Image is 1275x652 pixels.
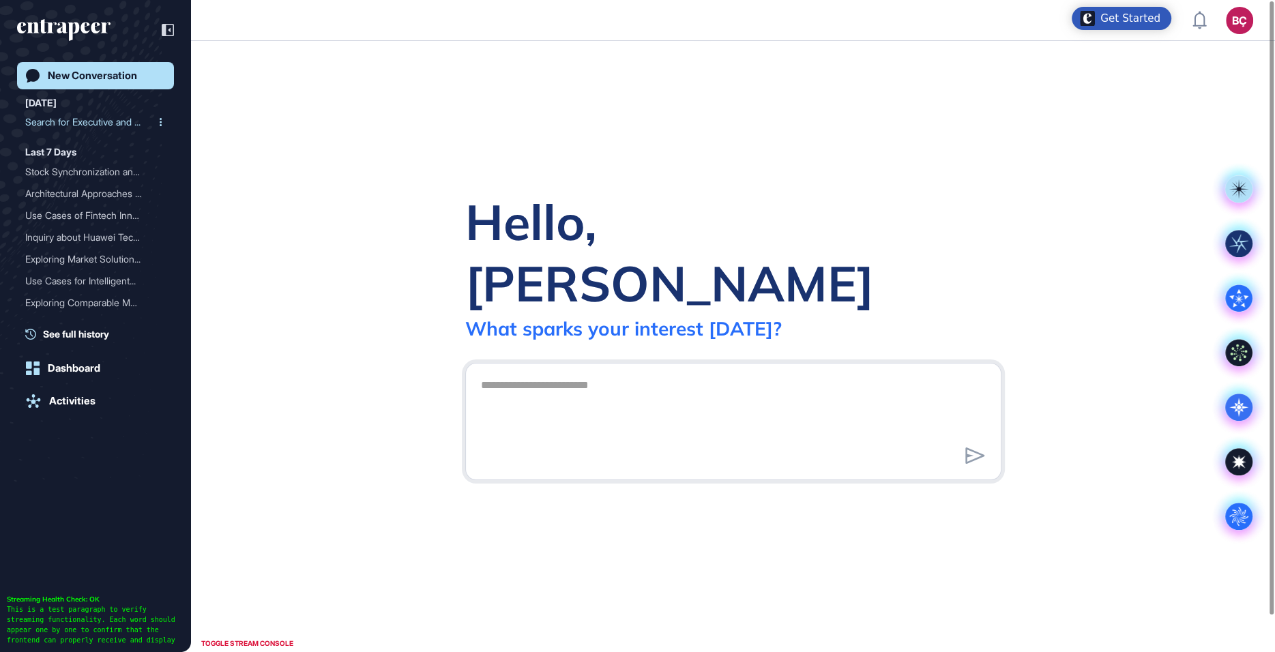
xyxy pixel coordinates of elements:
[25,248,155,270] div: Exploring Market Solution...
[1100,12,1160,25] div: Get Started
[25,270,166,292] div: Use Cases for Intelligent Automation and Workflow Orchestration in HR Platforms
[25,226,166,248] div: Inquiry about Huawei Technologies
[17,62,174,89] a: New Conversation
[465,191,1001,314] div: Hello, [PERSON_NAME]
[25,111,155,133] div: Search for Executive and ...
[25,248,166,270] div: Exploring Market Solutions for Intelligent Automation and Workflow Orchestration in HR
[25,144,76,160] div: Last 7 Days
[25,183,155,205] div: Architectural Approaches ...
[25,205,166,226] div: Use Cases of Fintech Innovations, Advanced Analytics, and Regulatory Technologies in Global Banki...
[17,19,111,41] div: entrapeer-logo
[198,635,297,652] div: TOGGLE STREAM CONSOLE
[17,387,174,415] a: Activities
[43,327,109,341] span: See full history
[48,362,100,374] div: Dashboard
[25,292,155,314] div: Exploring Comparable Mark...
[465,316,782,340] div: What sparks your interest [DATE]?
[25,314,166,336] div: Identifying Comparable Market Solutions for AI-Powered HR Platforms
[1226,7,1253,34] button: BÇ
[25,161,166,183] div: Stock Synchronization and Order Management Technologies in E-commerce Multi-Marketplaces
[25,183,166,205] div: Architectural Approaches to Enhance Customer Experience in Banking
[25,292,166,314] div: Exploring Comparable Market Solutions for Intelligent Automation and Workflow Orchestration in HR
[48,70,137,82] div: New Conversation
[25,270,155,292] div: Use Cases for Intelligent...
[25,95,57,111] div: [DATE]
[49,395,96,407] div: Activities
[25,327,174,341] a: See full history
[25,226,155,248] div: Inquiry about Huawei Tech...
[25,111,166,133] div: Search for Executive and Senior Manager Profiles in Digital Banking and Payments for Kuveyt Türk ...
[25,314,155,336] div: Identifying Comparable Ma...
[25,205,155,226] div: Use Cases of Fintech Inno...
[1072,7,1171,30] div: Open Get Started checklist
[1080,11,1095,26] img: launcher-image-alternative-text
[17,355,174,382] a: Dashboard
[25,161,155,183] div: Stock Synchronization and...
